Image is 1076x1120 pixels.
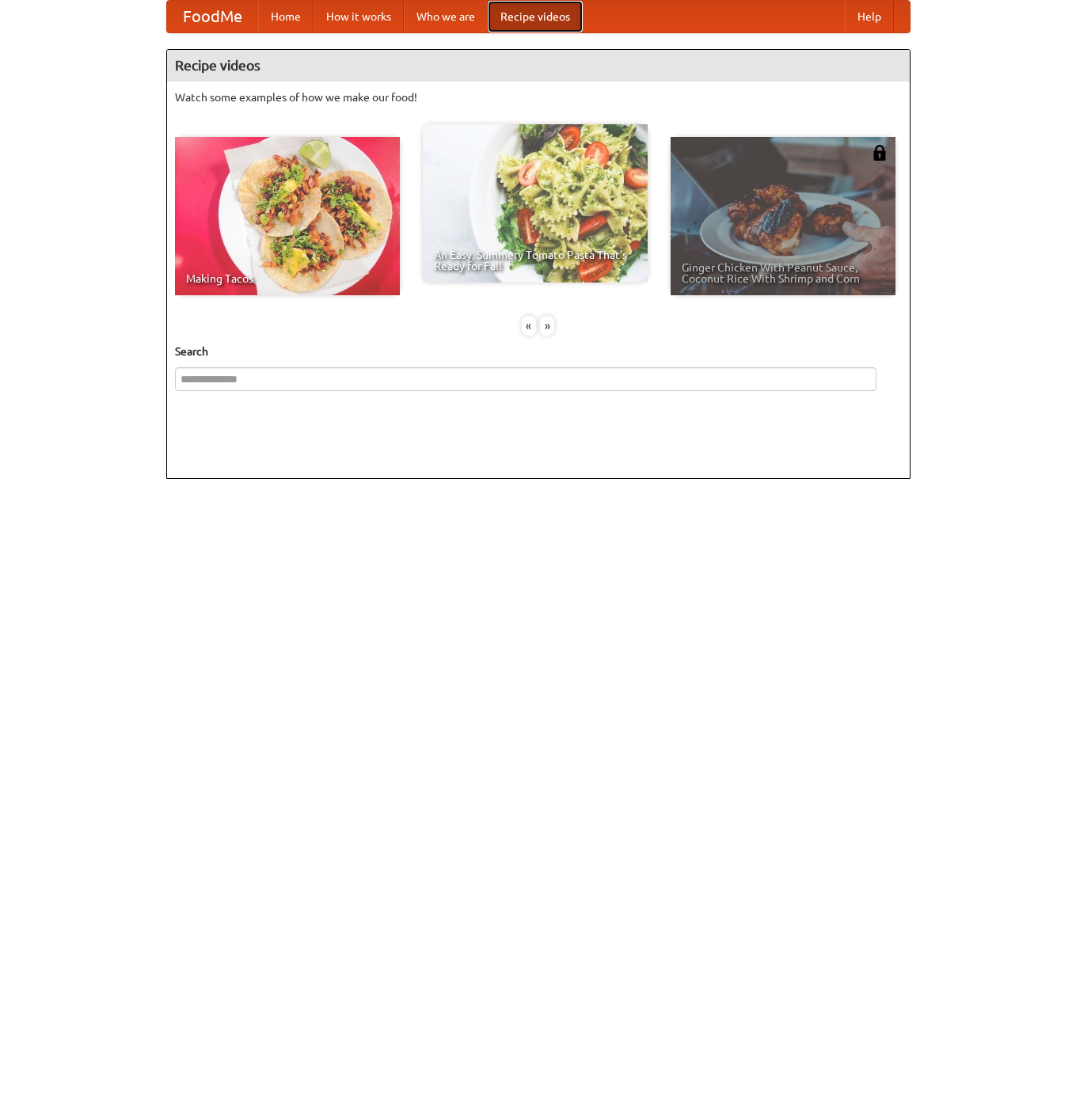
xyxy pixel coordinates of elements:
a: Home [258,1,314,32]
a: How it works [314,1,404,32]
h5: Search [175,344,902,359]
div: » [540,316,554,336]
span: An Easy, Summery Tomato Pasta That's Ready for Fall [434,249,637,271]
img: 483408.png [872,145,888,161]
a: Making Tacos [175,137,400,295]
a: Recipe videos [488,1,583,32]
a: Who we are [404,1,488,32]
a: An Easy, Summery Tomato Pasta That's Ready for Fall [423,124,648,283]
a: Help [845,1,894,32]
span: Making Tacos [186,273,389,284]
h4: Recipe videos [167,50,910,82]
p: Watch some examples of how we make our food! [175,89,902,105]
div: « [522,316,536,336]
a: FoodMe [167,1,258,32]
